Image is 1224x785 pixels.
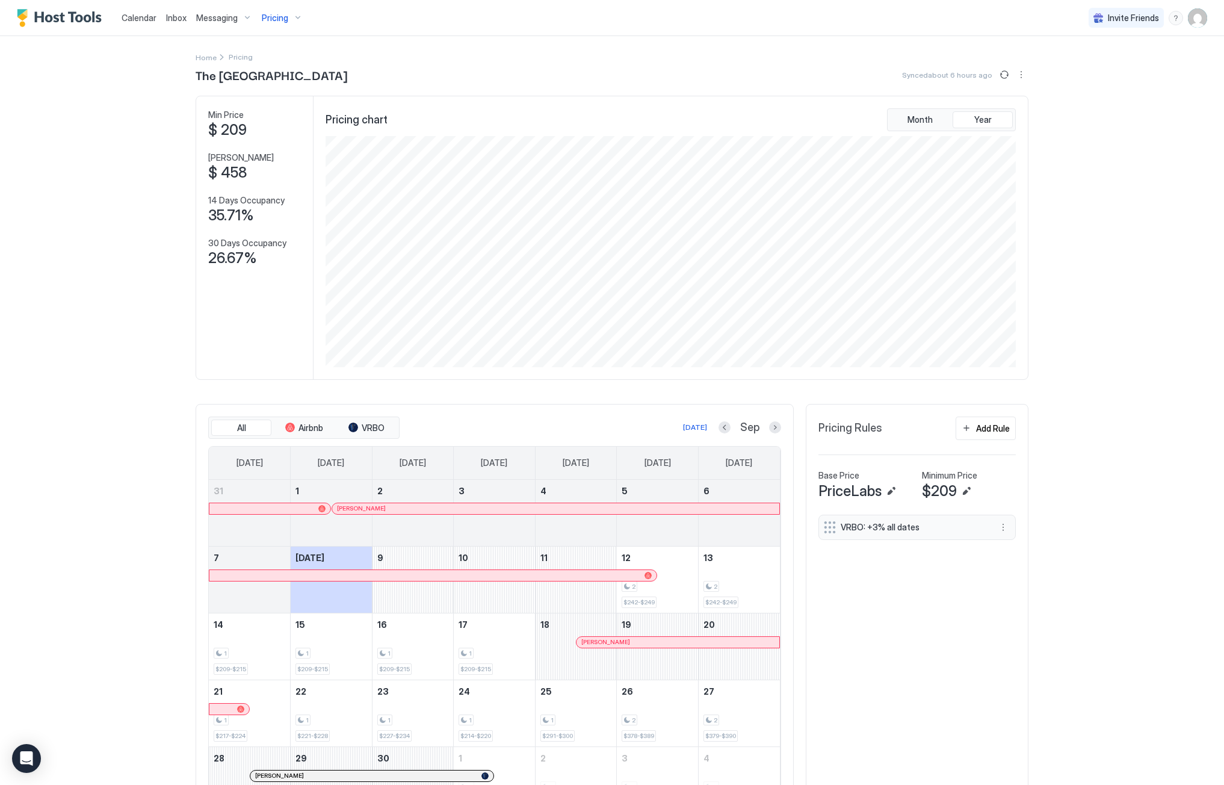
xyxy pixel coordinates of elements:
[209,480,290,502] a: August 31, 2025
[617,747,698,769] a: October 3, 2025
[229,52,253,61] span: Breadcrumb
[196,66,347,84] span: The [GEOGRAPHIC_DATA]
[454,613,535,636] a: September 17, 2025
[297,732,328,740] span: $221-$228
[208,249,257,267] span: 26.67%
[887,108,1016,131] div: tab-group
[454,480,536,547] td: September 3, 2025
[295,553,324,563] span: [DATE]
[884,484,898,498] button: Edit
[714,716,717,724] span: 2
[295,486,299,496] span: 1
[211,420,271,436] button: All
[372,613,454,636] a: September 16, 2025
[681,420,709,435] button: [DATE]
[454,546,536,613] td: September 10, 2025
[699,480,780,502] a: September 6, 2025
[377,486,383,496] span: 2
[703,619,715,630] span: 20
[841,522,984,533] span: VRBO: +3% all dates
[622,753,628,763] span: 3
[454,480,535,502] a: September 3, 2025
[209,480,291,547] td: August 31, 2025
[460,665,491,673] span: $209-$215
[535,480,617,547] td: September 4, 2025
[622,619,631,630] span: 19
[540,753,546,763] span: 2
[922,470,977,481] span: Minimum Price
[683,422,707,433] div: [DATE]
[617,680,699,746] td: September 26, 2025
[12,744,41,773] div: Open Intercom Messenger
[291,547,372,569] a: September 8, 2025
[362,423,385,433] span: VRBO
[372,480,454,502] a: September 2, 2025
[336,420,397,436] button: VRBO
[379,665,410,673] span: $209-$215
[622,686,633,697] span: 26
[372,747,454,769] a: September 30, 2025
[17,9,107,27] a: Host Tools Logo
[623,598,655,606] span: $242-$249
[1169,11,1183,25] div: menu
[699,547,780,569] a: September 13, 2025
[714,447,764,479] a: Saturday
[953,111,1013,128] button: Year
[459,686,470,697] span: 24
[714,583,717,591] span: 2
[209,546,291,613] td: September 7, 2025
[469,716,472,724] span: 1
[291,613,372,680] td: September 15, 2025
[214,753,224,763] span: 28
[740,421,759,435] span: Sep
[632,716,635,724] span: 2
[818,482,882,500] span: PriceLabs
[703,553,713,563] span: 13
[540,686,552,697] span: 25
[209,680,291,746] td: September 21, 2025
[372,680,454,746] td: September 23, 2025
[454,613,536,680] td: September 17, 2025
[540,553,548,563] span: 11
[196,53,217,62] span: Home
[459,486,465,496] span: 3
[1188,8,1207,28] div: User profile
[377,553,383,563] span: 9
[262,13,288,23] span: Pricing
[536,747,617,769] a: October 2, 2025
[255,772,304,780] span: [PERSON_NAME]
[632,447,683,479] a: Friday
[698,680,780,746] td: September 27, 2025
[698,613,780,680] td: September 20, 2025
[632,583,635,591] span: 2
[540,486,546,496] span: 4
[372,547,454,569] a: September 9, 2025
[377,619,387,630] span: 16
[318,458,344,468] span: [DATE]
[208,206,254,225] span: 35.71%
[726,458,752,468] span: [DATE]
[295,619,305,630] span: 15
[617,480,698,502] a: September 5, 2025
[698,546,780,613] td: September 13, 2025
[1014,67,1028,82] button: More options
[542,732,573,740] span: $291-$300
[551,716,554,724] span: 1
[974,114,992,125] span: Year
[459,619,468,630] span: 17
[214,619,223,630] span: 14
[372,546,454,613] td: September 9, 2025
[274,420,334,436] button: Airbnb
[209,613,290,636] a: September 14, 2025
[1108,13,1159,23] span: Invite Friends
[388,716,391,724] span: 1
[703,686,714,697] span: 27
[236,458,263,468] span: [DATE]
[166,11,187,24] a: Inbox
[208,417,400,439] div: tab-group
[337,504,774,512] div: [PERSON_NAME]
[237,423,246,433] span: All
[297,665,328,673] span: $209-$215
[295,753,307,763] span: 29
[224,650,227,657] span: 1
